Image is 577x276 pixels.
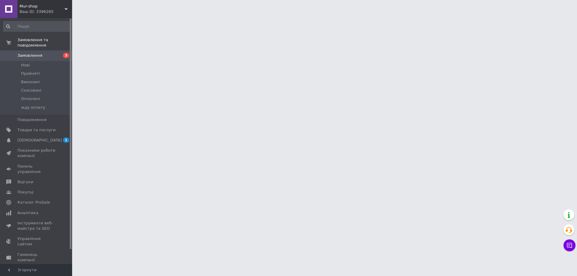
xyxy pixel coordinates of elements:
span: 3 [63,53,69,58]
span: 1 [63,138,69,143]
span: Повідомлення [17,117,47,123]
span: Замовлення [17,53,42,58]
span: Управління сайтом [17,236,56,247]
span: Покупці [17,190,34,195]
span: Інструменти веб-майстра та SEO [17,220,56,231]
span: Скасовані [21,88,41,93]
input: Пошук [3,21,71,32]
span: Гаманець компанії [17,252,56,263]
span: Аналітика [17,210,38,216]
div: Ваш ID: 3396285 [20,9,72,14]
span: Показники роботи компанії [17,148,56,159]
button: Чат з покупцем [563,239,575,251]
span: Каталог ProSale [17,200,50,205]
span: Прийняті [21,71,40,76]
span: Відгуки [17,179,33,185]
span: Оплачені [21,96,40,102]
span: жду оплату [21,105,45,110]
span: Виконані [21,79,40,85]
span: Товари та послуги [17,127,56,133]
span: Замовлення та повідомлення [17,37,72,48]
span: Панель управління [17,164,56,174]
span: Mur-shop [20,4,65,9]
span: Нові [21,62,30,68]
span: [DEMOGRAPHIC_DATA] [17,138,62,143]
